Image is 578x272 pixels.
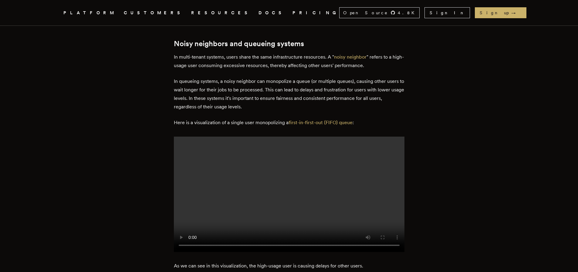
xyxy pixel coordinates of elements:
span: → [511,10,522,16]
a: Sign up [475,7,526,18]
p: In queueing systems, a noisy neighbor can monopolize a queue (or multiple queues), causing other ... [174,77,404,111]
a: PRICING [292,9,339,17]
a: DOCS [259,9,285,17]
a: first-in-first-out (FIFO) queue [289,120,353,125]
p: In multi-tenant systems, users share the same infrastructure resources. A " " refers to a high-us... [174,53,404,70]
button: PLATFORM [63,9,117,17]
a: CUSTOMERS [124,9,184,17]
h2: Noisy neighbors and queueing systems [174,39,404,48]
a: Sign In [424,7,470,18]
a: noisy neighbor [334,54,367,60]
span: 4.8 K [398,10,418,16]
p: Here is a visualization of a single user monopolizing a : [174,118,404,127]
button: RESOURCES [191,9,251,17]
span: Open Source [343,10,388,16]
p: As we can see in this visualization, the high-usage user is causing delays for other users. [174,262,404,270]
